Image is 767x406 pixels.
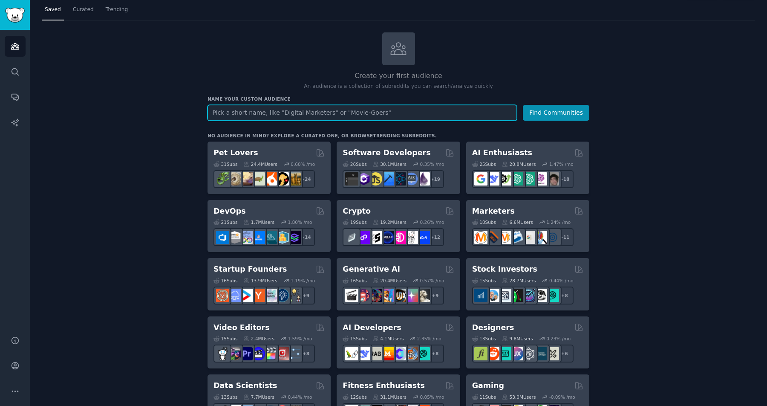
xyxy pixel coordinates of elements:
[420,219,444,225] div: 0.26 % /mo
[522,172,535,186] img: chatgpt_prompts_
[357,231,370,244] img: 0xPolygon
[228,289,241,302] img: SaaS
[549,161,574,167] div: 1.47 % /mo
[216,231,229,244] img: azuredevops
[343,206,371,217] h2: Crypto
[288,347,301,360] img: postproduction
[276,231,289,244] img: aws_cdk
[213,278,237,284] div: 16 Sub s
[420,278,444,284] div: 0.57 % /mo
[420,161,444,167] div: 0.35 % /mo
[381,347,394,360] img: MistralAI
[426,287,444,304] div: + 9
[549,278,574,284] div: 0.44 % /mo
[345,289,358,302] img: aivideo
[369,172,382,186] img: learnjavascript
[243,336,274,342] div: 2.4M Users
[546,172,559,186] img: ArtificalIntelligence
[213,161,237,167] div: 31 Sub s
[472,264,537,275] h2: Stock Investors
[556,228,574,246] div: + 11
[216,347,229,360] img: gopro
[405,289,418,302] img: starryai
[556,287,574,304] div: + 8
[297,228,315,246] div: + 14
[393,347,406,360] img: OpenSourceAI
[417,336,441,342] div: 2.35 % /mo
[369,289,382,302] img: deepdream
[474,347,487,360] img: typography
[297,170,315,188] div: + 24
[472,161,496,167] div: 25 Sub s
[549,394,575,400] div: -0.09 % /mo
[228,347,241,360] img: editors
[426,345,444,362] div: + 8
[534,347,547,360] img: learndesign
[252,231,265,244] img: DevOpsLinks
[252,172,265,186] img: turtle
[291,278,315,284] div: 1.19 % /mo
[417,289,430,302] img: DreamBooth
[343,219,366,225] div: 19 Sub s
[297,345,315,362] div: + 8
[373,161,407,167] div: 30.1M Users
[240,231,253,244] img: Docker_DevOps
[522,347,535,360] img: userexperience
[357,347,370,360] img: DeepSeek
[343,380,425,391] h2: Fitness Enthusiasts
[240,289,253,302] img: startup
[276,347,289,360] img: Youtubevideo
[546,336,571,342] div: 0.23 % /mo
[103,3,131,20] a: Trending
[534,289,547,302] img: swingtrading
[70,3,97,20] a: Curated
[213,380,277,391] h2: Data Scientists
[417,231,430,244] img: defi_
[343,264,400,275] h2: Generative AI
[474,289,487,302] img: dividends
[343,278,366,284] div: 16 Sub s
[502,278,536,284] div: 28.7M Users
[345,231,358,244] img: ethfinance
[486,289,499,302] img: ValueInvesting
[213,264,287,275] h2: Startup Founders
[343,148,430,158] h2: Software Developers
[343,336,366,342] div: 15 Sub s
[243,219,274,225] div: 1.7M Users
[288,172,301,186] img: dogbreed
[426,228,444,246] div: + 12
[343,322,401,333] h2: AI Developers
[5,8,25,23] img: GummySearch logo
[510,172,523,186] img: chatgpt_promptDesign
[213,336,237,342] div: 15 Sub s
[502,161,536,167] div: 20.8M Users
[276,172,289,186] img: PetAdvice
[502,336,533,342] div: 9.8M Users
[373,336,404,342] div: 4.1M Users
[343,394,366,400] div: 12 Sub s
[373,394,407,400] div: 31.1M Users
[393,231,406,244] img: defiblockchain
[498,231,511,244] img: AskMarketing
[264,347,277,360] img: finalcutpro
[472,206,515,217] h2: Marketers
[228,231,241,244] img: AWS_Certified_Experts
[393,289,406,302] img: FluxAI
[208,71,589,81] h2: Create your first audience
[297,287,315,304] div: + 9
[393,172,406,186] img: reactnative
[216,289,229,302] img: EntrepreneurRideAlong
[522,289,535,302] img: StocksAndTrading
[486,172,499,186] img: DeepSeek
[357,289,370,302] img: dalle2
[345,347,358,360] img: LangChain
[546,219,571,225] div: 1.24 % /mo
[276,289,289,302] img: Entrepreneurship
[546,347,559,360] img: UX_Design
[213,148,258,158] h2: Pet Lovers
[546,289,559,302] img: technicalanalysis
[405,172,418,186] img: AskComputerScience
[252,347,265,360] img: VideoEditors
[472,336,496,342] div: 13 Sub s
[288,289,301,302] img: growmybusiness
